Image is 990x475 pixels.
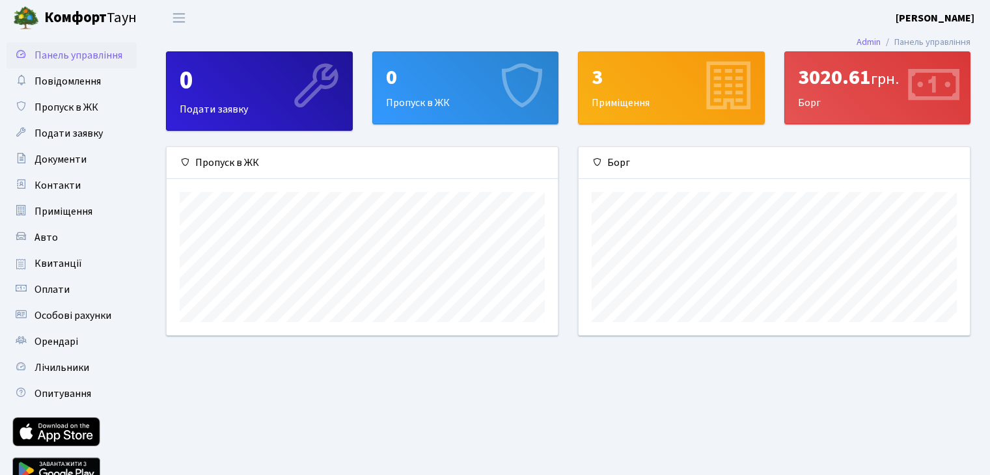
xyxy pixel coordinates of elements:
[34,152,87,167] span: Документи
[7,42,137,68] a: Панель управління
[34,178,81,193] span: Контакти
[386,65,545,90] div: 0
[7,277,137,303] a: Оплати
[896,11,974,25] b: [PERSON_NAME]
[592,65,751,90] div: 3
[896,10,974,26] a: [PERSON_NAME]
[44,7,137,29] span: Таун
[7,303,137,329] a: Особові рахунки
[579,52,764,124] div: Приміщення
[13,5,39,31] img: logo.png
[7,198,137,224] a: Приміщення
[7,251,137,277] a: Квитанції
[579,147,970,179] div: Борг
[34,204,92,219] span: Приміщення
[167,52,352,130] div: Подати заявку
[7,68,137,94] a: Повідомлення
[34,334,78,349] span: Орендарі
[881,35,970,49] li: Панель управління
[34,282,70,297] span: Оплати
[7,172,137,198] a: Контакти
[7,381,137,407] a: Опитування
[871,68,899,90] span: грн.
[34,230,58,245] span: Авто
[578,51,765,124] a: 3Приміщення
[166,51,353,131] a: 0Подати заявку
[34,48,122,62] span: Панель управління
[34,308,111,323] span: Особові рахунки
[163,7,195,29] button: Переключити навігацію
[7,94,137,120] a: Пропуск в ЖК
[180,65,339,96] div: 0
[7,355,137,381] a: Лічильники
[7,329,137,355] a: Орендарі
[7,224,137,251] a: Авто
[7,120,137,146] a: Подати заявку
[34,387,91,401] span: Опитування
[34,100,98,115] span: Пропуск в ЖК
[44,7,107,28] b: Комфорт
[785,52,970,124] div: Борг
[798,65,957,90] div: 3020.61
[7,146,137,172] a: Документи
[372,51,559,124] a: 0Пропуск в ЖК
[34,360,89,375] span: Лічильники
[373,52,558,124] div: Пропуск в ЖК
[34,74,101,88] span: Повідомлення
[167,147,558,179] div: Пропуск в ЖК
[837,29,990,56] nav: breadcrumb
[34,256,82,271] span: Квитанції
[857,35,881,49] a: Admin
[34,126,103,141] span: Подати заявку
